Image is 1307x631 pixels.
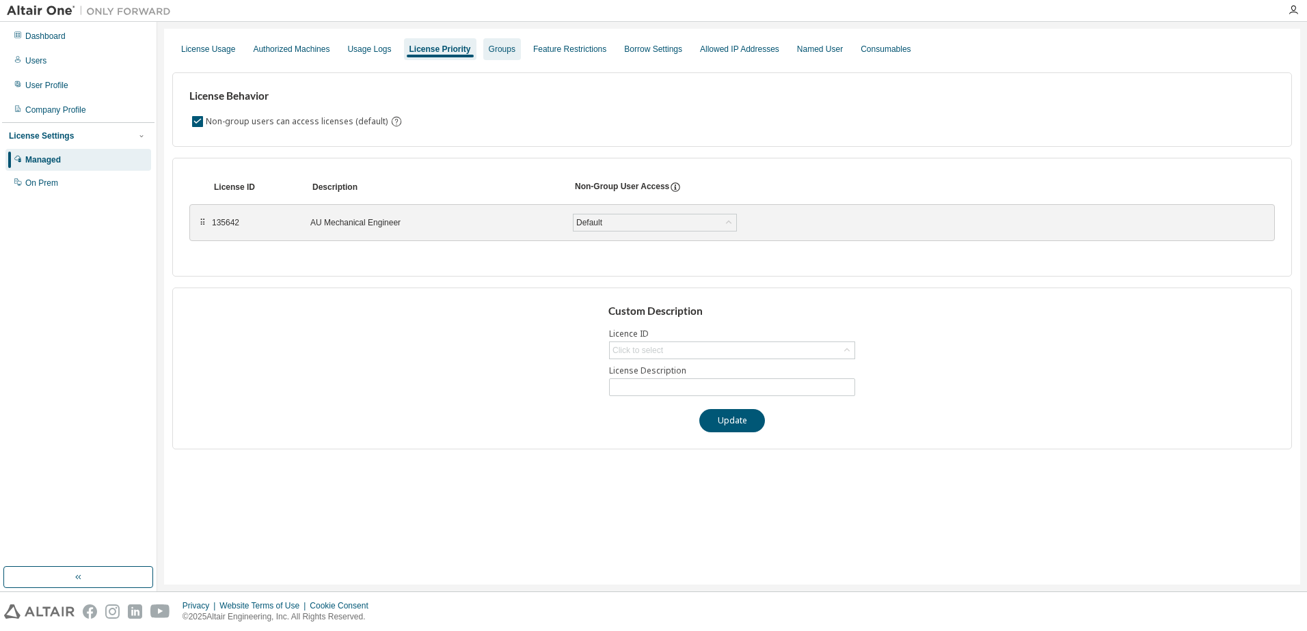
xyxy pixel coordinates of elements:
[25,55,46,66] div: Users
[612,345,663,356] div: Click to select
[25,104,86,115] div: Company Profile
[390,115,403,128] svg: By default any user not assigned to any group can access any license. Turn this setting off to di...
[797,44,843,55] div: Named User
[25,31,66,42] div: Dashboard
[409,44,471,55] div: License Priority
[7,4,178,18] img: Altair One
[206,113,390,130] label: Non-group users can access licenses (default)
[25,178,58,188] div: On Prem
[183,611,377,623] p: © 2025 Altair Engineering, Inc. All Rights Reserved.
[574,215,604,230] div: Default
[4,604,75,619] img: altair_logo.svg
[610,342,854,359] div: Click to select
[700,44,779,55] div: Allowed IP Addresses
[347,44,391,55] div: Usage Logs
[219,600,310,611] div: Website Terms of Use
[624,44,682,55] div: Borrow Settings
[609,365,855,376] label: License Description
[214,182,296,193] div: License ID
[105,604,120,619] img: instagram.svg
[699,409,765,432] button: Update
[861,44,911,55] div: Consumables
[128,604,142,619] img: linkedin.svg
[575,181,669,193] div: Non-Group User Access
[150,604,170,619] img: youtube.svg
[25,80,68,91] div: User Profile
[574,214,736,231] div: Default
[9,130,74,141] div: License Settings
[212,217,294,228] div: 135642
[25,154,61,165] div: Managed
[83,604,97,619] img: facebook.svg
[310,600,376,611] div: Cookie Consent
[198,217,206,228] div: ⠿
[310,217,556,228] div: AU Mechanical Engineer
[312,182,558,193] div: Description
[253,44,329,55] div: Authorized Machines
[609,328,855,339] label: Licence ID
[608,305,857,318] h3: Custom Description
[489,44,515,55] div: Groups
[183,600,219,611] div: Privacy
[533,44,606,55] div: Feature Restrictions
[181,44,235,55] div: License Usage
[189,89,401,103] h3: License Behavior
